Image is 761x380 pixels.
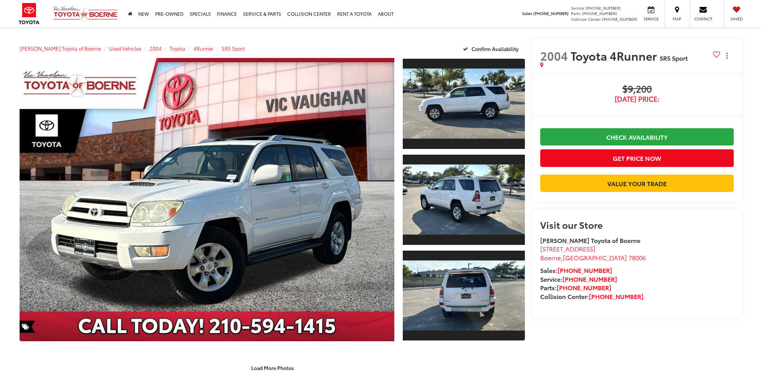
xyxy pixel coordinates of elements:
[170,45,185,52] a: Toyota
[642,16,660,21] span: Service
[540,128,734,145] a: Check Availability
[660,53,688,62] span: SR5 Sport
[459,42,525,55] button: Confirm Availability
[602,16,637,22] span: [PHONE_NUMBER]
[629,253,646,262] span: 78006
[728,16,745,21] span: Saved
[533,10,569,16] span: [PHONE_NUMBER]
[20,321,35,333] span: Special
[540,220,734,230] h2: Visit our Store
[540,253,646,262] span: ,
[403,58,525,150] a: Expand Photo 1
[540,84,734,95] span: $9,200
[571,47,660,64] span: Toyota 4Runner
[586,5,621,11] span: [PHONE_NUMBER]
[557,283,611,292] a: [PHONE_NUMBER]
[401,69,526,139] img: 2004 Toyota 4Runner SR5 Sport
[471,45,519,52] span: Confirm Availability
[694,16,712,21] span: Contact
[522,10,532,16] span: Sales
[540,292,644,301] strong: Collision Center:
[246,361,299,374] button: Load More Photos
[20,58,394,341] a: Expand Photo 0
[563,253,627,262] span: [GEOGRAPHIC_DATA]
[726,53,728,59] span: dropdown dots
[668,16,685,21] span: Map
[540,175,734,192] a: Value Your Trade
[20,45,101,52] a: [PERSON_NAME] Toyota of Boerne
[403,250,525,342] a: Expand Photo 3
[401,261,526,331] img: 2004 Toyota 4Runner SR5 Sport
[571,5,584,11] span: Service
[53,6,118,21] img: Vic Vaughan Toyota of Boerne
[222,45,245,52] a: SR5 Sport
[540,95,734,103] span: [DATE] Price:
[582,10,617,16] span: [PHONE_NUMBER]
[589,292,644,301] a: [PHONE_NUMBER]
[540,236,640,245] strong: [PERSON_NAME] Toyota of Boerne
[401,165,526,235] img: 2004 Toyota 4Runner SR5 Sport
[540,283,611,292] strong: Parts:
[558,266,612,274] a: [PHONE_NUMBER]
[16,56,398,343] img: 2004 Toyota 4Runner SR5 Sport
[571,16,601,22] span: Collision Center
[149,45,162,52] a: 2004
[540,47,568,64] span: 2004
[540,274,617,283] strong: Service:
[540,266,612,274] strong: Sales:
[540,149,734,167] button: Get Price Now
[540,244,646,262] a: [STREET_ADDRESS] Boerne,[GEOGRAPHIC_DATA] 78006
[403,154,525,246] a: Expand Photo 2
[720,49,734,62] button: Actions
[540,253,561,262] span: Boerne
[571,10,581,16] span: Parts
[109,45,141,52] a: Used Vehicles
[562,274,617,283] a: [PHONE_NUMBER]
[540,244,596,253] span: [STREET_ADDRESS]
[194,45,213,52] a: 4Runner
